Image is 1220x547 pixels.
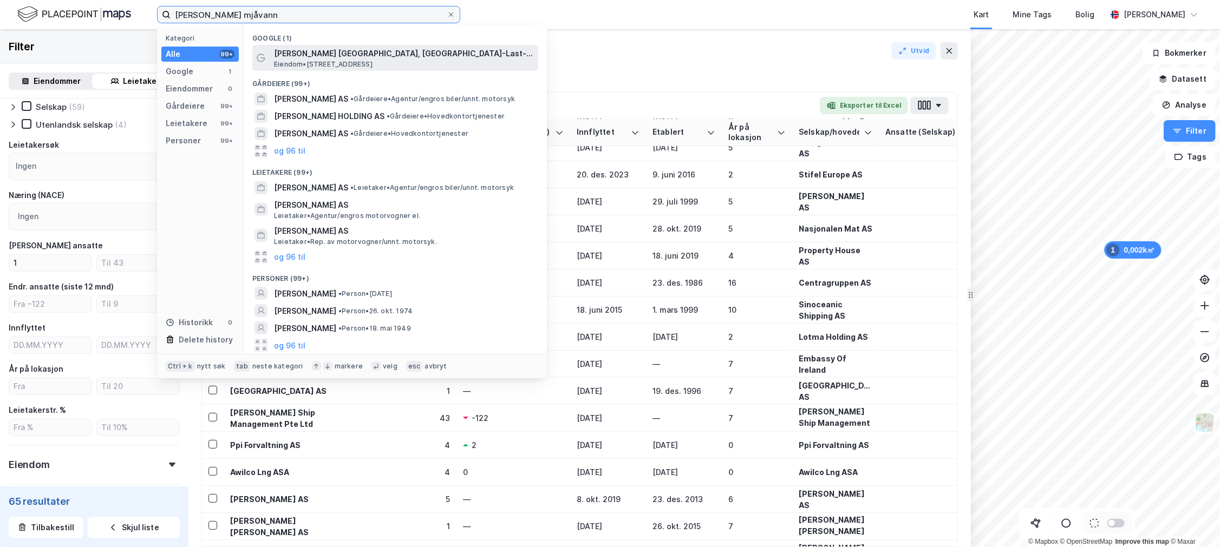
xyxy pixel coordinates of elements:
[274,110,384,123] span: [PERSON_NAME] HOLDING AS
[885,127,957,137] div: Ansatte (Selskap)
[274,199,534,212] span: [PERSON_NAME] AS
[360,385,450,397] div: 1
[885,493,970,505] div: 5
[577,142,640,153] div: [DATE]
[728,122,773,142] div: År på lokasjon
[274,287,336,300] span: [PERSON_NAME]
[728,196,786,207] div: 5
[9,495,180,508] div: 65 resultater
[274,225,534,238] span: [PERSON_NAME] AS
[1105,241,1162,259] div: Map marker
[338,307,342,315] span: •
[9,139,59,151] div: Leietakersøk
[728,277,786,288] div: 16
[274,305,336,318] span: [PERSON_NAME]
[350,183,514,192] span: Leietaker • Agentur/engros biler/unnt. motorsyk
[9,337,92,353] input: DD.MM.YYYY
[9,363,63,375] div: År på lokasjon
[799,353,872,375] div: Embassy Of Ireland
[653,250,715,261] div: 18. juni 2019
[17,5,131,24] img: logo.f888ab2527a4732fd821a326f86c7f29.svg
[9,189,64,202] div: Næring (NACE)
[577,127,627,137] div: Innflyttet
[1115,538,1169,545] a: Improve this map
[463,520,564,532] div: —
[166,361,195,372] div: Ctrl + k
[1165,146,1216,168] button: Tags
[219,136,234,145] div: 99+
[274,238,437,246] span: Leietaker • Rep. av motorvogner/unnt. motorsyk.
[885,142,970,153] div: 4
[360,520,450,532] div: 1
[728,250,786,261] div: 4
[360,412,450,424] div: 43
[728,304,786,315] div: 10
[338,289,392,298] span: Person • [DATE]
[653,358,715,370] div: —
[1143,42,1216,64] button: Bokmerker
[274,251,305,263] button: og 96 til
[230,385,347,397] div: [GEOGRAPHIC_DATA] AS
[350,129,468,138] span: Gårdeiere • Hovedkontortjenester
[974,8,989,21] div: Kart
[360,493,450,505] div: 5
[472,439,477,451] div: 2
[728,466,786,478] div: 0
[728,142,786,153] div: 5
[219,50,234,58] div: 99+
[1013,8,1052,21] div: Mine Tags
[36,120,113,130] div: Utenlandsk selskap
[166,34,239,42] div: Kategori
[653,520,715,532] div: 26. okt. 2015
[274,339,305,352] button: og 96 til
[123,75,165,88] div: Leietakere
[820,97,908,114] button: Eksporter til Excel
[885,250,970,261] div: 4
[244,25,547,45] div: Google (1)
[577,385,640,397] div: [DATE]
[16,160,36,173] div: Ingen
[244,160,547,179] div: Leietakere (99+)
[653,277,715,288] div: 23. des. 1986
[577,169,640,180] div: 20. des. 2023
[653,412,715,424] div: —
[1153,94,1216,116] button: Analyse
[360,439,450,451] div: 4
[274,144,305,157] button: og 96 til
[577,358,640,370] div: [DATE]
[406,361,423,372] div: esc
[360,466,450,478] div: 4
[885,412,970,424] div: 43
[9,255,92,271] input: Fra 1
[891,42,937,60] button: Utvid
[577,196,640,207] div: [DATE]
[653,385,715,397] div: 19. des. 1996
[171,6,447,23] input: Søk på adresse, matrikkel, gårdeiere, leietakere eller personer
[97,378,179,394] input: Til 20
[9,280,114,293] div: Endr. ansatte (siste 12 mnd)
[799,190,872,213] div: [PERSON_NAME] AS
[728,331,786,342] div: 2
[197,362,226,371] div: nytt søk
[230,466,347,478] div: Awilco Lng ASA
[728,412,786,424] div: 7
[653,142,715,153] div: [DATE]
[577,493,640,505] div: 8. okt. 2019
[885,520,970,532] div: 4
[728,169,786,180] div: 2
[577,277,640,288] div: [DATE]
[799,223,872,234] div: Nasjonalen Mat AS
[799,439,872,451] div: Ppi Forvaltning AS
[1195,412,1215,433] img: Z
[274,93,348,106] span: [PERSON_NAME] AS
[577,412,640,424] div: [DATE]
[350,183,354,192] span: •
[472,412,488,424] div: -122
[577,520,640,532] div: [DATE]
[799,331,872,342] div: Lotma Holding AS
[252,362,303,371] div: neste kategori
[885,223,970,234] div: 18
[244,71,547,90] div: Gårdeiere (99+)
[274,60,373,69] span: Eiendom • [STREET_ADDRESS]
[36,102,67,112] div: Selskap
